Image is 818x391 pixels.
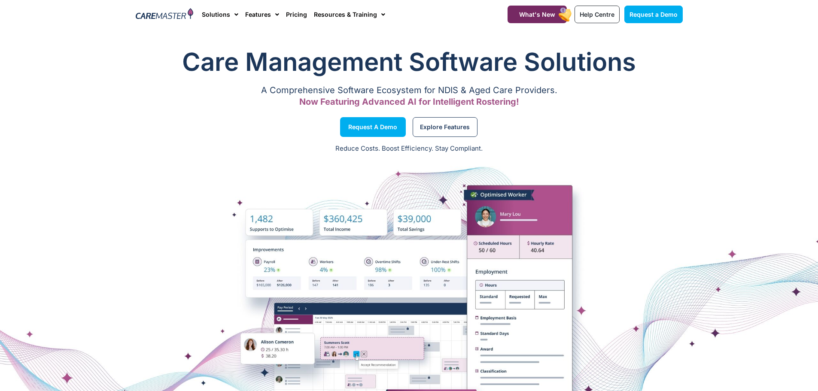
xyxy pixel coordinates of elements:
[136,8,194,21] img: CareMaster Logo
[575,6,620,23] a: Help Centre
[5,144,813,154] p: Reduce Costs. Boost Efficiency. Stay Compliant.
[348,125,397,129] span: Request a Demo
[629,11,678,18] span: Request a Demo
[420,125,470,129] span: Explore Features
[508,6,567,23] a: What's New
[340,117,406,137] a: Request a Demo
[519,11,555,18] span: What's New
[624,6,683,23] a: Request a Demo
[136,88,683,93] p: A Comprehensive Software Ecosystem for NDIS & Aged Care Providers.
[136,45,683,79] h1: Care Management Software Solutions
[580,11,614,18] span: Help Centre
[413,117,477,137] a: Explore Features
[299,97,519,107] span: Now Featuring Advanced AI for Intelligent Rostering!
